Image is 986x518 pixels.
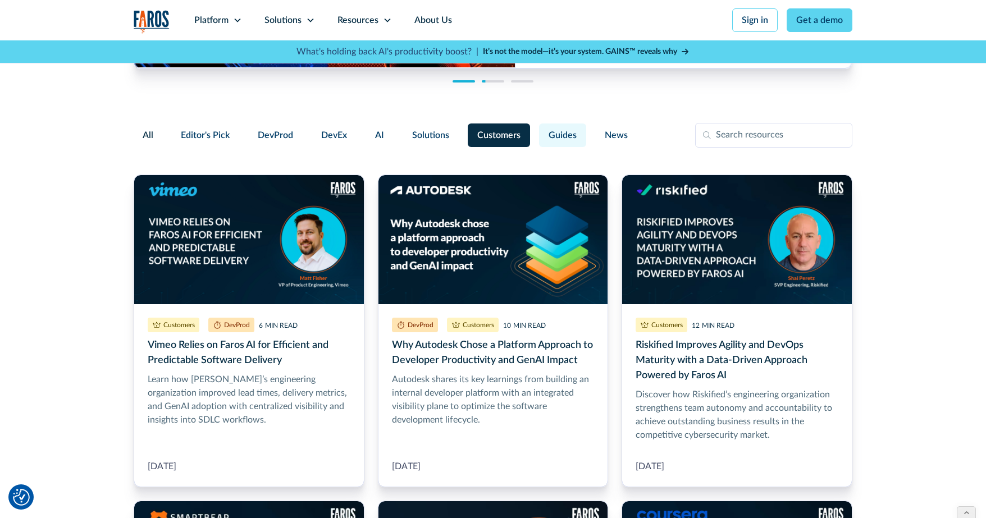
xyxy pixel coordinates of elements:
[337,13,378,27] div: Resources
[695,123,852,148] input: Search resources
[622,175,852,304] img: Banner image of Shai Peretz, SVP Engineering at Riskified on a dark blue background with the blog...
[378,175,609,487] a: Why Autodesk Chose a Platform Approach to Developer Productivity and GenAI Impact
[264,13,302,27] div: Solutions
[181,129,230,142] span: Editor's Pick
[134,175,364,304] img: On a blue background, the Vimeo and Faros AI logos appear with the text "Vimeo relies on Faros AI...
[258,129,293,142] span: DevProd
[732,8,778,32] a: Sign in
[483,46,690,58] a: It’s not the model—it’s your system. GAINS™ reveals why
[134,10,170,33] a: home
[143,129,153,142] span: All
[134,175,364,487] a: Vimeo Relies on Faros AI for Efficient and Predictable Software Delivery
[296,45,478,58] p: What's holding back AI's productivity boost? |
[13,489,30,506] img: Revisit consent button
[13,489,30,506] button: Cookie Settings
[787,8,852,32] a: Get a demo
[134,10,170,33] img: Logo of the analytics and reporting company Faros.
[483,48,677,56] strong: It’s not the model—it’s your system. GAINS™ reveals why
[321,129,347,142] span: DevEx
[375,129,384,142] span: AI
[549,129,577,142] span: Guides
[412,129,449,142] span: Solutions
[477,129,521,142] span: Customers
[134,123,852,148] form: Filter Form
[622,175,852,487] a: Riskified Improves Agility and DevOps Maturity with a Data-Driven Approach Powered by Faros AI
[194,13,229,27] div: Platform
[605,129,628,142] span: News
[378,175,608,304] img: White banner with image on the right side. Image contains Autodesk logo and Faros AI logo. Text t...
